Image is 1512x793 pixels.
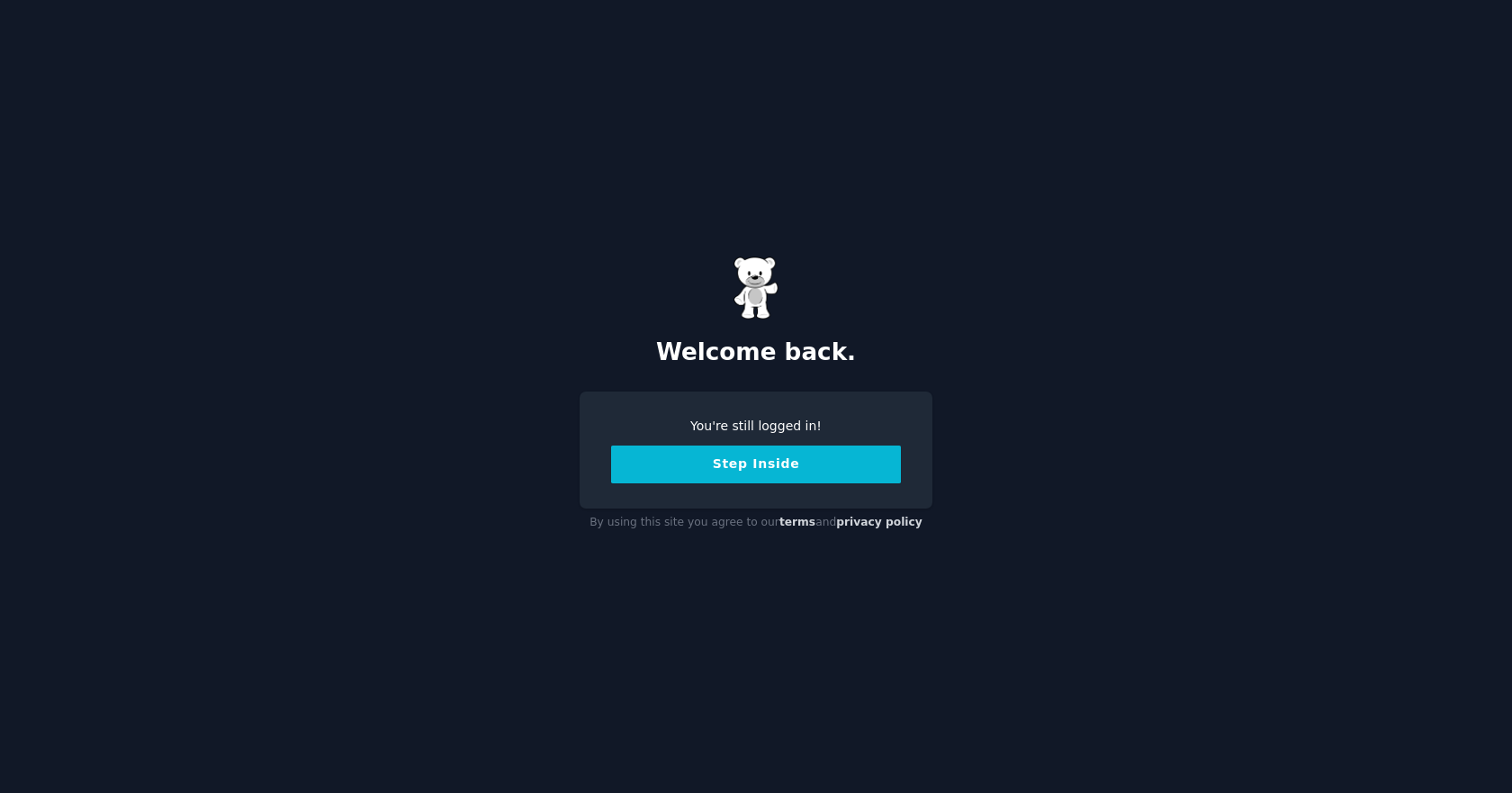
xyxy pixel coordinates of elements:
[779,516,815,528] a: terms
[611,417,901,436] div: You're still logged in!
[836,516,922,528] a: privacy policy
[611,456,901,471] a: Step Inside
[580,509,932,537] div: By using this site you agree to our and
[733,257,778,320] img: Gummy Bear
[611,446,901,483] button: Step Inside
[580,338,932,367] h2: Welcome back.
